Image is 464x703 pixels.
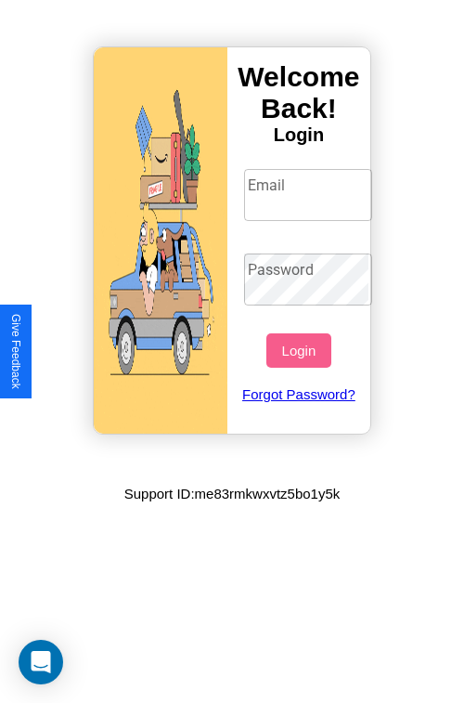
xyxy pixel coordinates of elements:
[9,314,22,389] div: Give Feedback
[94,47,227,434] img: gif
[227,124,370,146] h4: Login
[19,640,63,684] div: Open Intercom Messenger
[266,333,330,368] button: Login
[235,368,364,421] a: Forgot Password?
[124,481,341,506] p: Support ID: me83rmkwxvtz5bo1y5k
[227,61,370,124] h3: Welcome Back!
